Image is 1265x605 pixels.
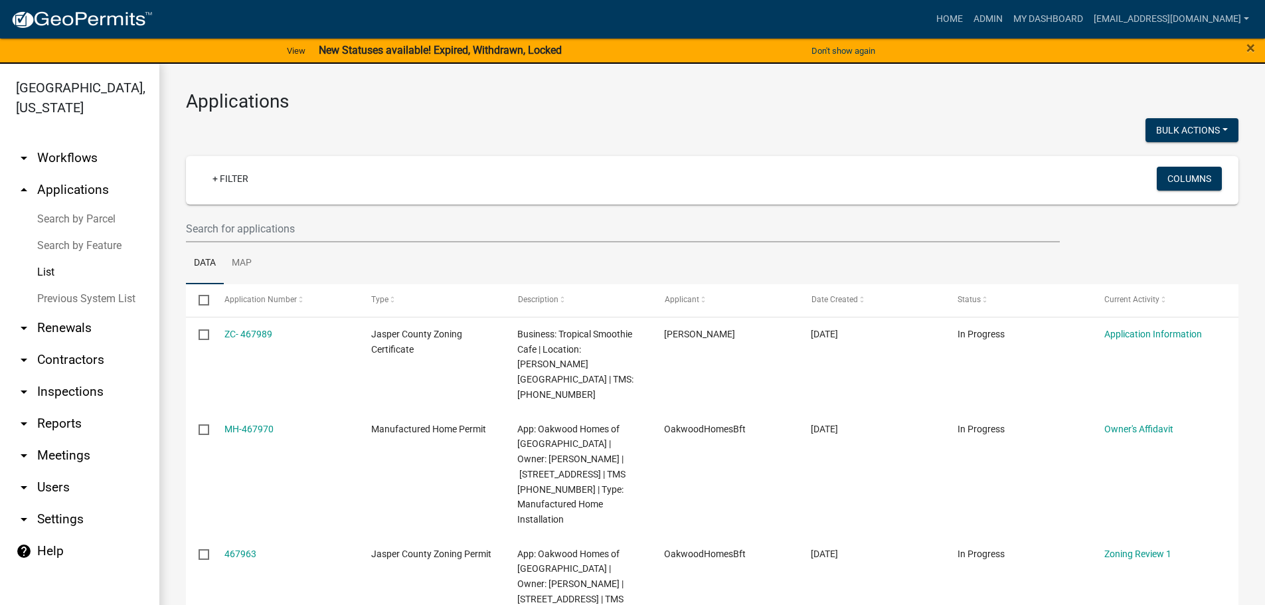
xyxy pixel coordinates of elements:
span: Status [958,295,981,304]
span: OakwoodHomesBft [664,424,746,434]
span: Type [371,295,388,304]
span: 08/22/2025 [811,424,838,434]
i: arrow_drop_down [16,416,32,432]
span: Jasper County Zoning Permit [371,549,491,559]
datatable-header-cell: Date Created [798,284,945,316]
span: App: Oakwood Homes of Beaufort | Owner: ISMAEL HABIBAH | 375 LANGFORDVILLE RD | TMS 059-00-02-049... [517,424,626,525]
a: [EMAIL_ADDRESS][DOMAIN_NAME] [1088,7,1254,32]
i: help [16,543,32,559]
button: Close [1246,40,1255,56]
span: Current Activity [1104,295,1159,304]
span: Application Number [224,295,297,304]
a: Home [931,7,968,32]
span: OakwoodHomesBft [664,549,746,559]
span: In Progress [958,329,1005,339]
i: arrow_drop_down [16,352,32,368]
span: Description [517,295,558,304]
i: arrow_drop_down [16,479,32,495]
i: arrow_drop_up [16,182,32,198]
button: Bulk Actions [1145,118,1238,142]
input: Search for applications [186,215,1060,242]
a: My Dashboard [1008,7,1088,32]
i: arrow_drop_down [16,150,32,166]
a: MH-467970 [224,424,274,434]
datatable-header-cell: Application Number [211,284,358,316]
a: + Filter [202,167,259,191]
button: Columns [1157,167,1222,191]
datatable-header-cell: Type [358,284,505,316]
span: In Progress [958,424,1005,434]
a: Owner's Affidavit [1104,424,1173,434]
a: Map [224,242,260,285]
h3: Applications [186,90,1238,113]
datatable-header-cell: Applicant [651,284,798,316]
i: arrow_drop_down [16,384,32,400]
datatable-header-cell: Current Activity [1092,284,1238,316]
a: Data [186,242,224,285]
i: arrow_drop_down [16,320,32,336]
span: Applicant [664,295,699,304]
a: 467963 [224,549,256,559]
a: Admin [968,7,1008,32]
span: 08/22/2025 [811,329,838,339]
span: Jasper County Zoning Certificate [371,329,462,355]
i: arrow_drop_down [16,511,32,527]
span: In Progress [958,549,1005,559]
span: Business: Tropical Smoothie Cafe | Location: MARK CUMMINGS RD | TMS: 067-01-00-051 [517,329,633,400]
span: 08/22/2025 [811,549,838,559]
strong: New Statuses available! Expired, Withdrawn, Locked [319,44,562,56]
datatable-header-cell: Status [945,284,1092,316]
button: Don't show again [806,40,881,62]
i: arrow_drop_down [16,448,32,464]
span: Lorrie Tauber [664,329,735,339]
span: Date Created [811,295,857,304]
a: Zoning Review 1 [1104,549,1171,559]
a: ZC- 467989 [224,329,272,339]
span: × [1246,39,1255,57]
a: View [282,40,311,62]
datatable-header-cell: Select [186,284,211,316]
a: Application Information [1104,329,1202,339]
span: Manufactured Home Permit [371,424,486,434]
datatable-header-cell: Description [505,284,651,316]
